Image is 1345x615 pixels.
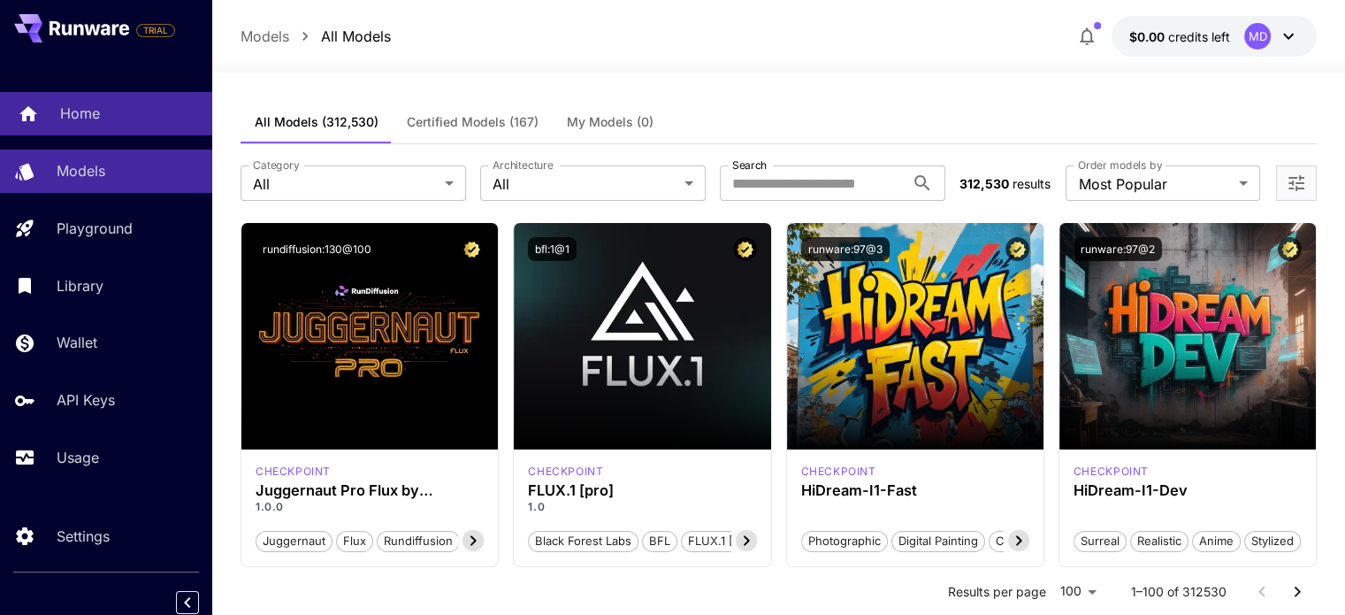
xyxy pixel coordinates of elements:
button: Certified Model – Vetted for best performance and includes a commercial license. [1278,237,1302,261]
p: 1.0.0 [256,499,484,515]
div: MD [1244,23,1271,50]
h3: HiDream-I1-Dev [1074,482,1302,499]
p: Home [60,103,100,124]
button: BFL [642,529,677,552]
span: Photographic [802,533,887,550]
button: Open more filters [1286,173,1307,195]
div: HiDream Dev [1074,464,1149,480]
p: Settings [57,526,110,547]
button: Realistic [1130,529,1188,552]
button: FLUX.1 [pro] [681,529,763,552]
p: Wallet [57,332,97,353]
button: Black Forest Labs [528,529,638,552]
span: Anime [1193,533,1240,550]
button: rundiffusion [377,529,460,552]
span: All [253,173,438,195]
span: Certified Models (167) [407,114,539,130]
p: checkpoint [801,464,876,480]
span: results [1013,176,1051,191]
label: Search [732,158,767,173]
span: Cinematic [990,533,1056,550]
button: Anime [1192,529,1241,552]
button: Surreal [1074,529,1127,552]
div: fluxpro [528,464,603,480]
span: Black Forest Labs [529,533,638,550]
p: checkpoint [1074,464,1149,480]
button: Collapse sidebar [176,591,199,614]
button: rundiffusion:130@100 [256,237,378,261]
span: Surreal [1074,533,1126,550]
span: 312,530 [959,176,1009,191]
label: Category [253,158,300,173]
div: HiDream Fast [801,464,876,480]
a: Models [241,26,289,47]
span: Most Popular [1078,173,1232,195]
nav: breadcrumb [241,26,391,47]
button: Stylized [1244,529,1301,552]
p: 1–100 of 312530 [1131,583,1227,601]
p: Library [57,275,103,296]
span: Add your payment card to enable full platform functionality. [136,19,175,41]
p: Models [57,160,105,181]
button: Cinematic [989,529,1057,552]
span: All [493,173,677,195]
span: All Models (312,530) [255,114,378,130]
span: $0.00 [1129,29,1168,44]
label: Architecture [493,158,553,173]
label: Order models by [1078,158,1162,173]
p: API Keys [57,389,115,411]
button: runware:97@3 [801,237,890,261]
div: $0.00 [1129,27,1230,46]
span: My Models (0) [567,114,653,130]
button: Certified Model – Vetted for best performance and includes a commercial license. [733,237,757,261]
p: 1.0 [528,499,756,515]
p: Results per page [948,583,1046,601]
button: Certified Model – Vetted for best performance and includes a commercial license. [1005,237,1029,261]
h3: FLUX.1 [pro] [528,482,756,499]
div: 100 [1053,579,1103,604]
span: flux [337,533,372,550]
button: Digital Painting [891,529,985,552]
a: All Models [321,26,391,47]
p: Playground [57,218,133,239]
span: rundiffusion [378,533,459,550]
button: flux [336,529,373,552]
span: juggernaut [256,533,332,550]
button: runware:97@2 [1074,237,1162,261]
span: FLUX.1 [pro] [682,533,762,550]
button: Certified Model – Vetted for best performance and includes a commercial license. [460,237,484,261]
button: juggernaut [256,529,332,552]
span: Stylized [1245,533,1300,550]
span: TRIAL [137,24,174,37]
div: FLUX.1 D [256,464,331,480]
h3: HiDream-I1-Fast [801,482,1029,499]
h3: Juggernaut Pro Flux by RunDiffusion [256,482,484,499]
span: BFL [643,533,676,550]
p: checkpoint [528,464,603,480]
span: Realistic [1131,533,1188,550]
p: checkpoint [256,464,331,480]
button: $0.00MD [1112,16,1317,57]
span: Digital Painting [892,533,984,550]
p: Usage [57,447,99,468]
button: bfl:1@1 [528,237,577,261]
span: credits left [1168,29,1230,44]
button: Go to next page [1280,574,1315,610]
button: Photographic [801,529,888,552]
